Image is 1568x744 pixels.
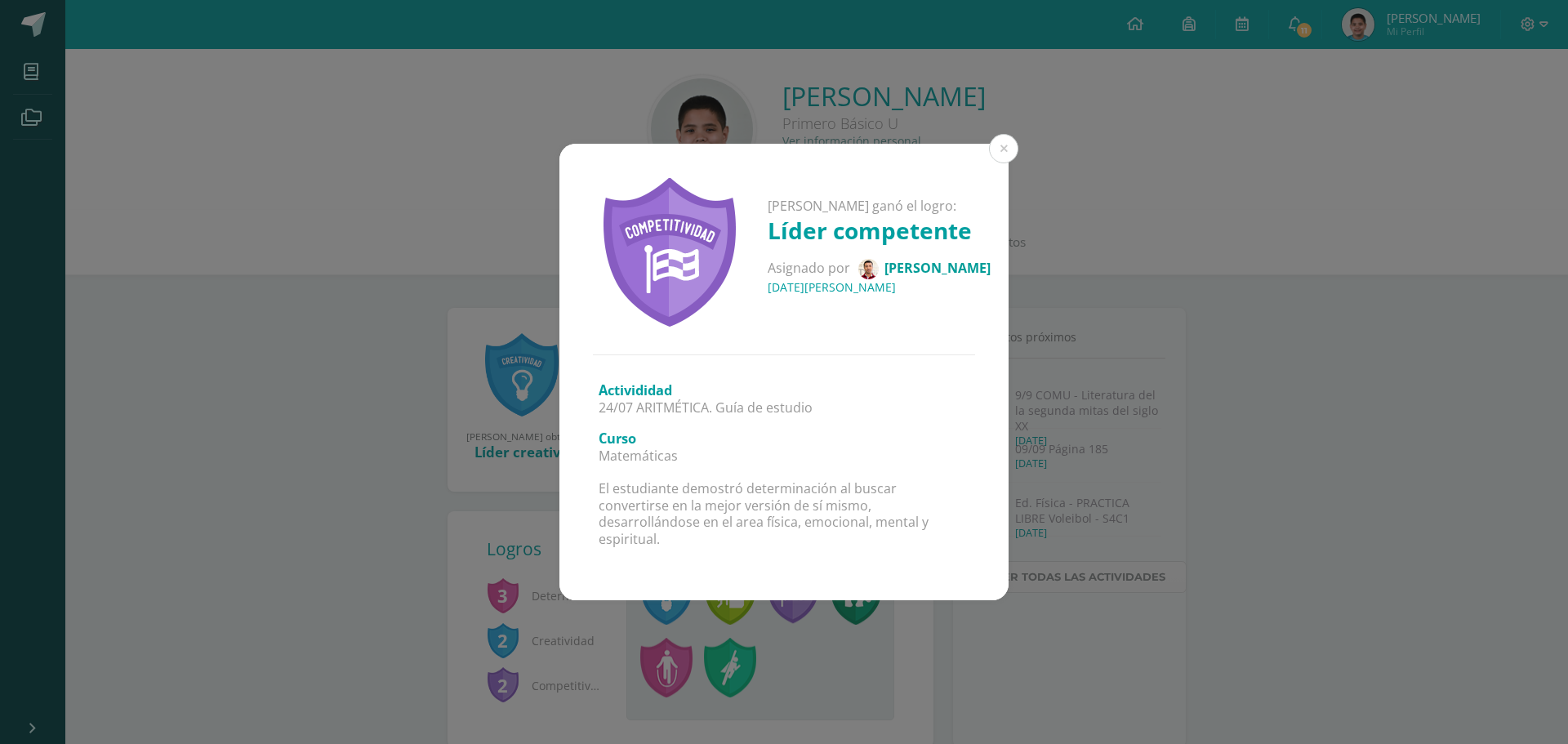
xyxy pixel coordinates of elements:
span: [PERSON_NAME] [884,258,991,276]
p: Asignado por [768,259,991,279]
h4: [DATE][PERSON_NAME] [768,279,991,295]
h3: Curso [599,430,969,448]
p: 24/07 ARITMÉTICA. Guía de estudio [599,399,969,417]
h1: Líder competente [768,215,991,246]
p: [PERSON_NAME] ganó el logro: [768,198,991,215]
p: Matemáticas [599,448,969,465]
img: 4149e558ab1101527751169f901609b7.png [858,259,879,279]
p: El estudiante demostró determinación al buscar convertirse en la mejor versión de sí mismo, desar... [599,480,969,548]
h3: Activididad [599,381,969,399]
button: Close (Esc) [989,134,1018,163]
